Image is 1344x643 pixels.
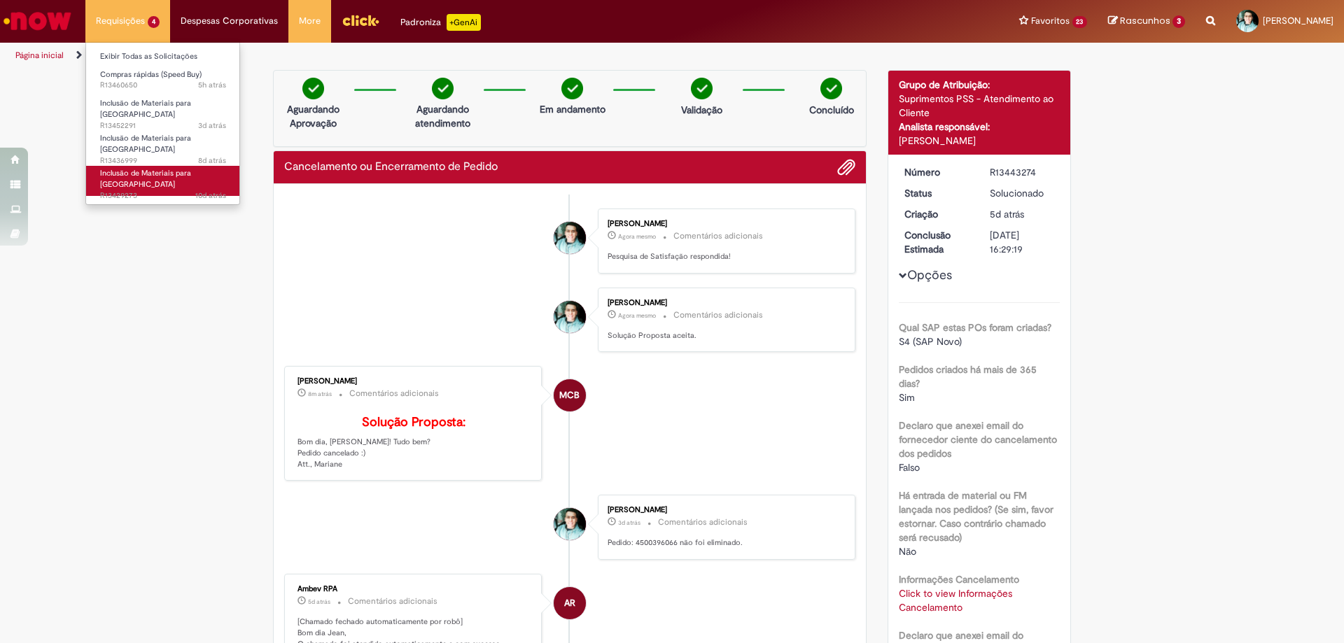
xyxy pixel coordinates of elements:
[899,363,1037,390] b: Pedidos criados há mais de 365 dias?
[342,10,379,31] img: click_logo_yellow_360x200.png
[198,80,226,90] time: 29/08/2025 08:03:13
[100,155,226,167] span: R13436999
[100,133,191,155] span: Inclusão de Materiais para [GEOGRAPHIC_DATA]
[540,102,605,116] p: Em andamento
[899,321,1051,334] b: Qual SAP estas POs foram criadas?
[899,461,920,474] span: Falso
[409,102,477,130] p: Aguardando atendimento
[86,166,240,196] a: Aberto R13429273 : Inclusão de Materiais para Estoques
[362,414,465,430] b: Solução Proposta:
[618,311,656,320] time: 29/08/2025 13:32:37
[348,595,437,607] small: Comentários adicionais
[899,391,915,404] span: Sim
[1263,15,1333,27] span: [PERSON_NAME]
[899,545,916,558] span: Não
[894,228,980,256] dt: Conclusão Estimada
[608,330,841,341] p: Solução Proposta aceita.
[681,103,722,117] p: Validação
[1072,16,1088,28] span: 23
[658,516,748,528] small: Comentários adicionais
[899,134,1060,148] div: [PERSON_NAME]
[284,161,498,174] h2: Cancelamento ou Encerramento de Pedido Histórico de tíquete
[297,416,531,469] p: Bom dia, [PERSON_NAME]! Tudo bem? Pedido cancelado :) Att., Mariane
[86,96,240,126] a: Aberto R13452291 : Inclusão de Materiais para Estoques
[564,586,575,620] span: AR
[554,301,586,333] div: Jean Carlos Ramos Da Silva
[990,186,1055,200] div: Solucionado
[198,80,226,90] span: 5h atrás
[561,78,583,99] img: check-circle-green.png
[100,69,202,80] span: Compras rápidas (Speed Buy)
[837,158,855,176] button: Adicionar anexos
[899,489,1053,544] b: Há entrada de material ou FM lançada nos pedidos? (Se sim, favor estornar. Caso contrário chamado...
[86,49,240,64] a: Exibir Todas as Solicitações
[559,379,580,412] span: MCB
[899,120,1060,134] div: Analista responsável:
[990,165,1055,179] div: R13443274
[618,232,656,241] span: Agora mesmo
[198,155,226,166] span: 8d atrás
[990,208,1024,220] time: 25/08/2025 10:10:59
[1172,15,1185,28] span: 3
[308,598,330,606] span: 5d atrás
[894,207,980,221] dt: Criação
[673,230,763,242] small: Comentários adicionais
[198,155,226,166] time: 21/08/2025 15:27:08
[15,50,64,61] a: Página inicial
[299,14,321,28] span: More
[990,208,1024,220] span: 5d atrás
[100,168,191,190] span: Inclusão de Materiais para [GEOGRAPHIC_DATA]
[308,390,332,398] time: 29/08/2025 13:24:48
[608,299,841,307] div: [PERSON_NAME]
[432,78,454,99] img: check-circle-green.png
[618,518,640,527] span: 3d atrás
[100,190,226,202] span: R13429273
[894,186,980,200] dt: Status
[1108,15,1185,28] a: Rascunhos
[86,131,240,161] a: Aberto R13436999 : Inclusão de Materiais para Estoques
[673,309,763,321] small: Comentários adicionais
[1,7,73,35] img: ServiceNow
[195,190,226,201] time: 19/08/2025 15:30:22
[297,585,531,593] div: Ambev RPA
[899,78,1060,92] div: Grupo de Atribuição:
[1031,14,1070,28] span: Favoritos
[181,14,278,28] span: Despesas Corporativas
[899,587,1012,614] a: Click to view Informações Cancelamento
[618,311,656,320] span: Agora mesmo
[302,78,324,99] img: check-circle-green.png
[608,251,841,262] p: Pesquisa de Satisfação respondida!
[990,228,1055,256] div: [DATE] 16:29:19
[86,67,240,93] a: Aberto R13460650 : Compras rápidas (Speed Buy)
[618,232,656,241] time: 29/08/2025 13:32:46
[308,390,332,398] span: 8m atrás
[554,379,586,411] div: Mariane Cega Bianchessi
[820,78,842,99] img: check-circle-green.png
[100,120,226,132] span: R13452291
[554,508,586,540] div: Jean Carlos Ramos Da Silva
[608,537,841,549] p: Pedido: 4500396066 não foi eliminado.
[96,14,145,28] span: Requisições
[349,388,439,400] small: Comentários adicionais
[297,377,531,386] div: [PERSON_NAME]
[899,573,1019,586] b: Informações Cancelamento
[899,419,1057,460] b: Declaro que anexei email do fornecedor ciente do cancelamento dos pedidos
[554,587,586,619] div: Ambev RPA
[195,190,226,201] span: 10d atrás
[100,80,226,91] span: R13460650
[809,103,854,117] p: Concluído
[198,120,226,131] time: 27/08/2025 12:51:40
[400,14,481,31] div: Padroniza
[100,98,191,120] span: Inclusão de Materiais para [GEOGRAPHIC_DATA]
[899,92,1060,120] div: Suprimentos PSS - Atendimento ao Cliente
[1120,14,1170,27] span: Rascunhos
[10,43,885,69] ul: Trilhas de página
[554,222,586,254] div: Jean Carlos Ramos Da Silva
[608,220,841,228] div: [PERSON_NAME]
[691,78,713,99] img: check-circle-green.png
[308,598,330,606] time: 25/08/2025 10:49:32
[618,518,640,527] time: 27/08/2025 08:29:43
[447,14,481,31] p: +GenAi
[899,335,962,348] span: S4 (SAP Novo)
[990,207,1055,221] div: 25/08/2025 10:10:59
